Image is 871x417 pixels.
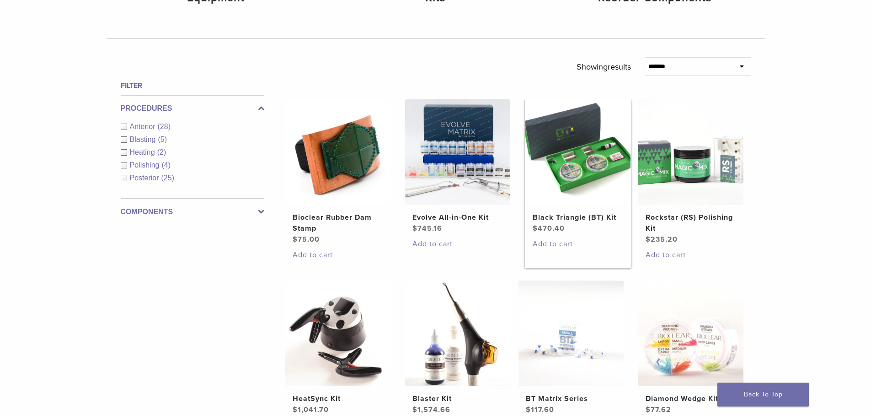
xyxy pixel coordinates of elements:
[130,161,162,169] span: Polishing
[717,383,809,406] a: Back To Top
[533,238,623,249] a: Add to cart: “Black Triangle (BT) Kit”
[285,99,391,245] a: Bioclear Rubber Dam StampBioclear Rubber Dam Stamp $75.00
[646,393,736,404] h2: Diamond Wedge Kits
[158,123,171,130] span: (28)
[518,281,625,415] a: BT Matrix SeriesBT Matrix Series $117.60
[646,212,736,234] h2: Rockstar (RS) Polishing Kit
[121,206,264,217] label: Components
[293,249,383,260] a: Add to cart: “Bioclear Rubber Dam Stamp”
[518,281,624,386] img: BT Matrix Series
[638,99,744,245] a: Rockstar (RS) Polishing KitRockstar (RS) Polishing Kit $235.20
[638,281,744,415] a: Diamond Wedge KitsDiamond Wedge Kits $77.62
[130,174,161,182] span: Posterior
[161,174,174,182] span: (25)
[646,405,651,414] span: $
[533,224,538,233] span: $
[130,135,158,143] span: Blasting
[285,281,390,386] img: HeatSync Kit
[121,80,264,91] h4: Filter
[293,405,329,414] bdi: 1,041.70
[646,249,736,260] a: Add to cart: “Rockstar (RS) Polishing Kit”
[285,99,390,205] img: Bioclear Rubber Dam Stamp
[405,281,510,386] img: Blaster Kit
[285,281,391,415] a: HeatSync KitHeatSync Kit $1,041.70
[412,405,417,414] span: $
[577,57,631,76] p: Showing results
[412,405,450,414] bdi: 1,574.66
[646,235,678,244] bdi: 235.20
[525,99,631,205] img: Black Triangle (BT) Kit
[526,405,531,414] span: $
[405,99,510,205] img: Evolve All-in-One Kit
[412,393,503,404] h2: Blaster Kit
[293,393,383,404] h2: HeatSync Kit
[646,235,651,244] span: $
[412,224,442,233] bdi: 745.16
[646,405,671,414] bdi: 77.62
[526,405,554,414] bdi: 117.60
[293,235,298,244] span: $
[412,224,417,233] span: $
[293,405,298,414] span: $
[526,393,616,404] h2: BT Matrix Series
[157,148,166,156] span: (2)
[121,103,264,114] label: Procedures
[638,281,743,386] img: Diamond Wedge Kits
[412,238,503,249] a: Add to cart: “Evolve All-in-One Kit”
[130,123,158,130] span: Anterior
[638,99,743,205] img: Rockstar (RS) Polishing Kit
[412,212,503,223] h2: Evolve All-in-One Kit
[525,99,631,234] a: Black Triangle (BT) KitBlack Triangle (BT) Kit $470.40
[293,212,383,234] h2: Bioclear Rubber Dam Stamp
[158,135,167,143] span: (5)
[533,212,623,223] h2: Black Triangle (BT) Kit
[293,235,320,244] bdi: 75.00
[405,281,511,415] a: Blaster KitBlaster Kit $1,574.66
[161,161,171,169] span: (4)
[130,148,157,156] span: Heating
[405,99,511,234] a: Evolve All-in-One KitEvolve All-in-One Kit $745.16
[533,224,565,233] bdi: 470.40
